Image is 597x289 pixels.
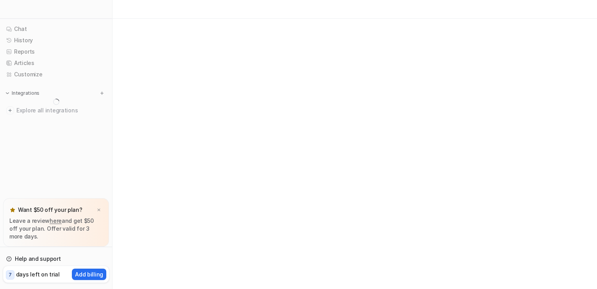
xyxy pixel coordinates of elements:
[50,217,62,224] a: here
[99,90,105,96] img: menu_add.svg
[3,46,109,57] a: Reports
[9,217,103,240] p: Leave a review and get $50 off your plan. Offer valid for 3 more days.
[3,23,109,34] a: Chat
[3,253,109,264] a: Help and support
[6,107,14,114] img: explore all integrations
[72,269,106,280] button: Add billing
[5,90,10,96] img: expand menu
[12,90,39,96] p: Integrations
[3,105,109,116] a: Explore all integrations
[3,69,109,80] a: Customize
[3,35,109,46] a: History
[3,58,109,69] a: Articles
[16,270,60,278] p: days left on trial
[18,206,82,214] p: Want $50 off your plan?
[75,270,103,278] p: Add billing
[9,271,12,278] p: 7
[3,89,42,97] button: Integrations
[9,207,16,213] img: star
[16,104,106,117] span: Explore all integrations
[97,208,101,213] img: x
